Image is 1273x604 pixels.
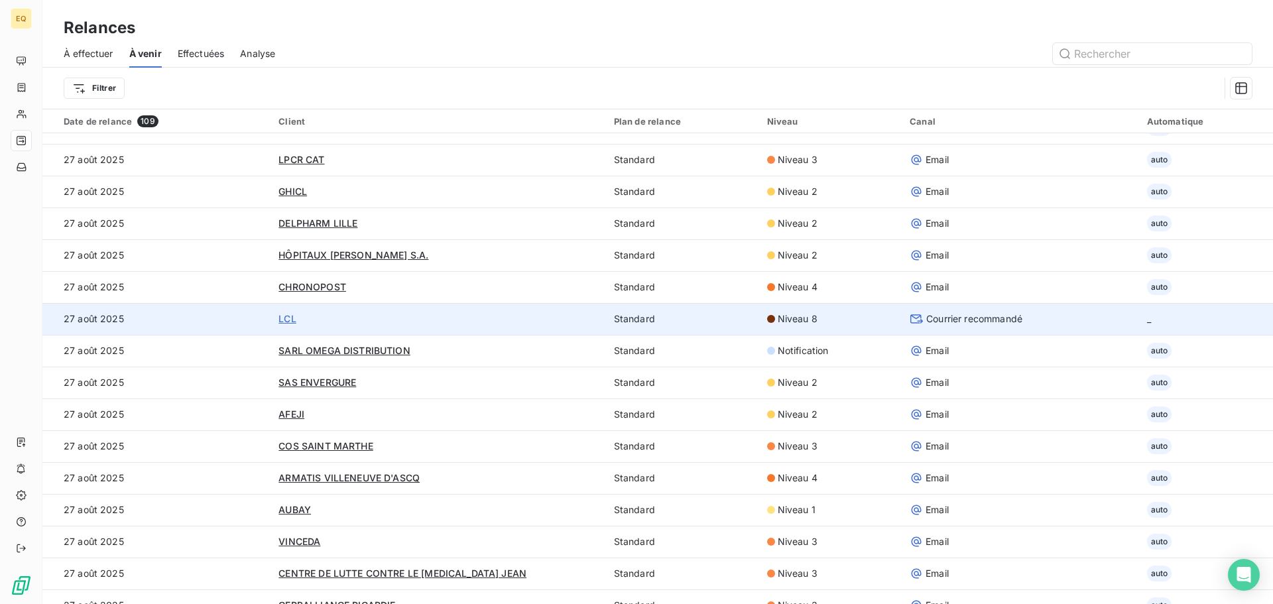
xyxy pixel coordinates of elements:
[1147,184,1172,200] span: auto
[926,217,949,230] span: Email
[137,115,158,127] span: 109
[606,239,759,271] td: Standard
[1147,343,1172,359] span: auto
[606,303,759,335] td: Standard
[778,344,829,357] span: Notification
[1147,502,1172,518] span: auto
[278,568,526,579] span: CENTRE DE LUTTE CONTRE LE [MEDICAL_DATA] JEAN
[778,249,818,262] span: Niveau 2
[42,144,271,176] td: 27 août 2025
[278,154,324,165] span: LPCR CAT
[42,367,271,398] td: 27 août 2025
[606,494,759,526] td: Standard
[606,271,759,303] td: Standard
[278,217,357,229] span: DELPHARM LILLE
[64,16,135,40] h3: Relances
[1147,247,1172,263] span: auto
[1053,43,1252,64] input: Rechercher
[606,176,759,208] td: Standard
[64,78,125,99] button: Filtrer
[1147,279,1172,295] span: auto
[1147,470,1172,486] span: auto
[240,47,275,60] span: Analyse
[278,408,304,420] span: AFEJI
[11,8,32,29] div: EQ
[778,535,818,548] span: Niveau 3
[178,47,225,60] span: Effectuées
[278,345,410,356] span: SARL OMEGA DISTRIBUTION
[926,280,949,294] span: Email
[778,471,818,485] span: Niveau 4
[910,116,1131,127] div: Canal
[767,116,894,127] div: Niveau
[606,144,759,176] td: Standard
[42,462,271,494] td: 27 août 2025
[278,472,420,483] span: ARMATIS VILLENEUVE D'ASCQ
[606,335,759,367] td: Standard
[64,115,263,127] div: Date de relance
[42,239,271,271] td: 27 août 2025
[278,186,307,197] span: GHICL
[1228,559,1260,591] div: Open Intercom Messenger
[778,185,818,198] span: Niveau 2
[42,335,271,367] td: 27 août 2025
[11,575,32,596] img: Logo LeanPay
[42,526,271,558] td: 27 août 2025
[778,503,816,516] span: Niveau 1
[278,377,356,388] span: SAS ENVERGURE
[926,408,949,421] span: Email
[1147,152,1172,168] span: auto
[278,504,311,515] span: AUBAY
[64,47,113,60] span: À effectuer
[778,440,818,453] span: Niveau 3
[42,558,271,589] td: 27 août 2025
[926,344,949,357] span: Email
[778,217,818,230] span: Niveau 2
[606,430,759,462] td: Standard
[1147,566,1172,581] span: auto
[278,249,428,261] span: HÔPITAUX [PERSON_NAME] S.A.
[926,440,949,453] span: Email
[42,303,271,335] td: 27 août 2025
[778,567,818,580] span: Niveau 3
[42,208,271,239] td: 27 août 2025
[606,462,759,494] td: Standard
[1147,438,1172,454] span: auto
[606,558,759,589] td: Standard
[1147,406,1172,422] span: auto
[926,249,949,262] span: Email
[778,312,818,326] span: Niveau 8
[42,398,271,430] td: 27 août 2025
[42,271,271,303] td: 27 août 2025
[926,376,949,389] span: Email
[926,312,1022,326] span: Courrier recommandé
[926,153,949,166] span: Email
[1147,313,1151,324] span: _
[42,176,271,208] td: 27 août 2025
[278,313,296,324] span: LCL
[778,408,818,421] span: Niveau 2
[614,116,751,127] div: Plan de relance
[42,494,271,526] td: 27 août 2025
[129,47,162,60] span: À venir
[606,398,759,430] td: Standard
[926,567,949,580] span: Email
[1147,215,1172,231] span: auto
[278,536,320,547] span: VINCEDA
[42,430,271,462] td: 27 août 2025
[926,185,949,198] span: Email
[926,471,949,485] span: Email
[606,208,759,239] td: Standard
[926,503,949,516] span: Email
[1147,534,1172,550] span: auto
[278,281,346,292] span: CHRONOPOST
[1147,375,1172,391] span: auto
[606,367,759,398] td: Standard
[606,526,759,558] td: Standard
[926,535,949,548] span: Email
[778,153,818,166] span: Niveau 3
[1147,116,1265,127] div: Automatique
[278,440,373,452] span: COS SAINT MARTHE
[778,280,818,294] span: Niveau 4
[778,376,818,389] span: Niveau 2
